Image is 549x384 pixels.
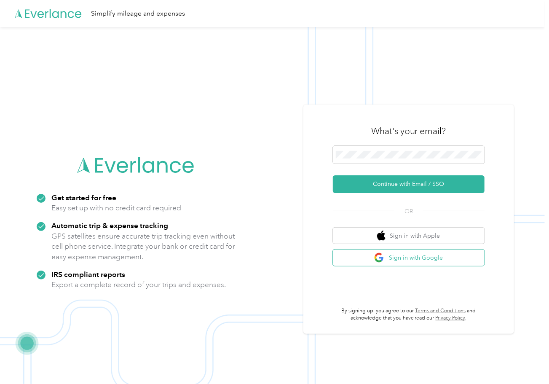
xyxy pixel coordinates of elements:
[374,252,385,263] img: google logo
[394,207,423,216] span: OR
[51,231,236,262] p: GPS satellites ensure accurate trip tracking even without cell phone service. Integrate your bank...
[333,307,485,322] p: By signing up, you agree to our and acknowledge that you have read our .
[333,250,485,266] button: google logoSign in with Google
[51,279,226,290] p: Export a complete record of your trips and expenses.
[371,125,446,137] h3: What's your email?
[333,228,485,244] button: apple logoSign in with Apple
[51,203,181,213] p: Easy set up with no credit card required
[51,270,125,279] strong: IRS compliant reports
[333,175,485,193] button: Continue with Email / SSO
[436,315,466,321] a: Privacy Policy
[51,221,168,230] strong: Automatic trip & expense tracking
[91,8,185,19] div: Simplify mileage and expenses
[415,308,466,314] a: Terms and Conditions
[51,193,116,202] strong: Get started for free
[377,231,386,241] img: apple logo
